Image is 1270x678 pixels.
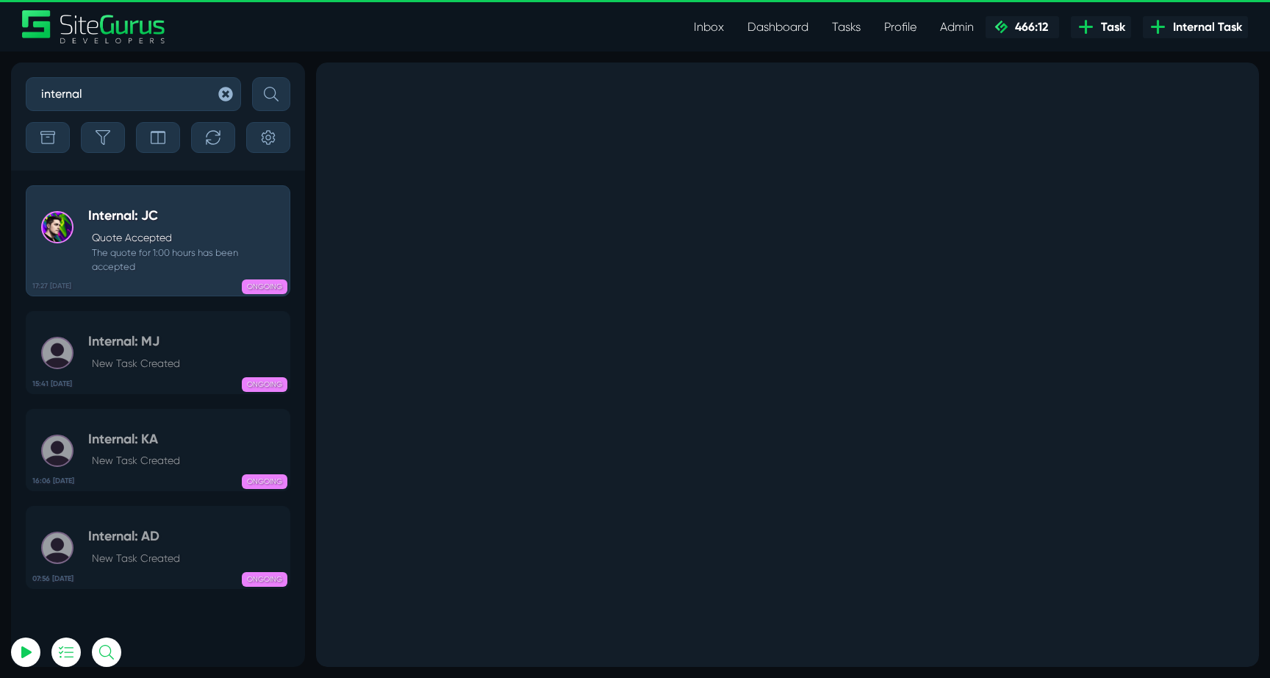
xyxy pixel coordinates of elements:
[1143,16,1248,38] a: Internal Task
[1009,20,1048,34] span: 466:12
[32,574,73,585] b: 07:56 [DATE]
[928,13,986,42] a: Admin
[872,13,928,42] a: Profile
[26,77,241,111] input: Search Inbox...
[26,506,290,589] a: 07:56 [DATE] Internal: ADNew Task Created ONGOING
[26,185,290,296] a: 17:27 [DATE] Internal: JCQuote Accepted The quote for 1:00 hours has been accepted ONGOING
[88,432,180,448] h5: Internal: KA
[736,13,820,42] a: Dashboard
[1167,18,1242,36] span: Internal Task
[92,230,282,246] p: Quote Accepted
[242,377,287,392] span: ONGOING
[88,246,282,274] small: The quote for 1:00 hours has been accepted
[32,476,74,487] b: 16:06 [DATE]
[92,356,180,371] p: New Task Created
[92,551,180,566] p: New Task Created
[32,281,71,292] b: 17:27 [DATE]
[26,311,290,394] a: 15:41 [DATE] Internal: MJNew Task Created ONGOING
[88,529,180,545] h5: Internal: AD
[32,379,72,390] b: 15:41 [DATE]
[1095,18,1125,36] span: Task
[986,16,1059,38] a: 466:12
[242,279,287,294] span: ONGOING
[22,10,166,43] img: Sitegurus Logo
[88,334,180,350] h5: Internal: MJ
[242,474,287,489] span: ONGOING
[682,13,736,42] a: Inbox
[88,208,282,224] h5: Internal: JC
[242,572,287,587] span: ONGOING
[26,409,290,492] a: 16:06 [DATE] Internal: KANew Task Created ONGOING
[1071,16,1131,38] a: Task
[820,13,872,42] a: Tasks
[92,453,180,468] p: New Task Created
[22,10,166,43] a: SiteGurus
